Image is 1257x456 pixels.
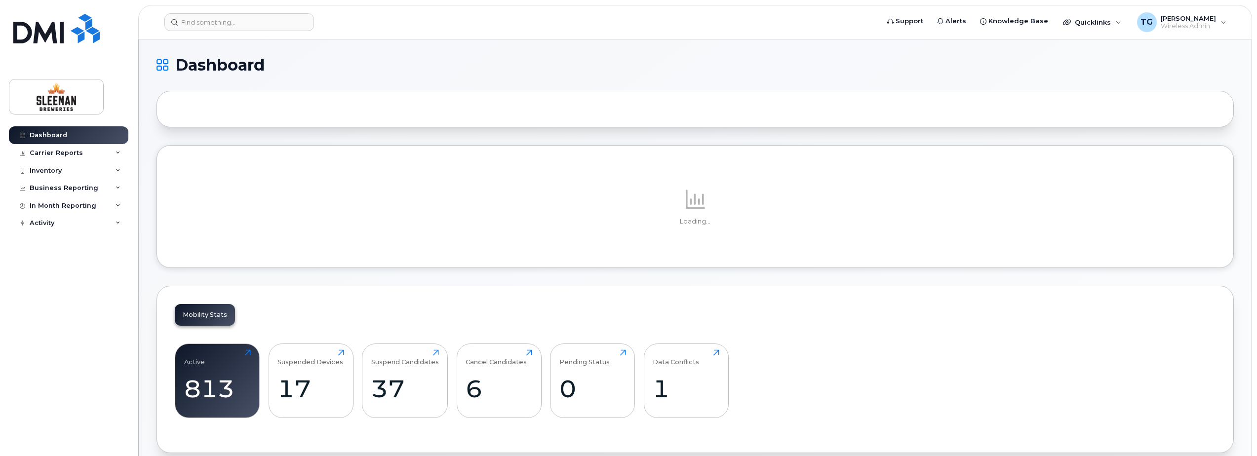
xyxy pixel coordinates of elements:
div: 37 [371,374,439,403]
a: Suspended Devices17 [277,349,344,413]
div: Suspended Devices [277,349,343,366]
a: Data Conflicts1 [653,349,719,413]
div: Pending Status [559,349,610,366]
div: 1 [653,374,719,403]
div: Cancel Candidates [466,349,527,366]
a: Active813 [184,349,251,413]
div: Suspend Candidates [371,349,439,366]
div: 6 [466,374,532,403]
div: Active [184,349,205,366]
a: Suspend Candidates37 [371,349,439,413]
div: Data Conflicts [653,349,699,366]
span: Dashboard [175,58,265,73]
p: Loading... [175,217,1216,226]
a: Pending Status0 [559,349,626,413]
a: Cancel Candidates6 [466,349,532,413]
div: 17 [277,374,344,403]
div: 813 [184,374,251,403]
div: 0 [559,374,626,403]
